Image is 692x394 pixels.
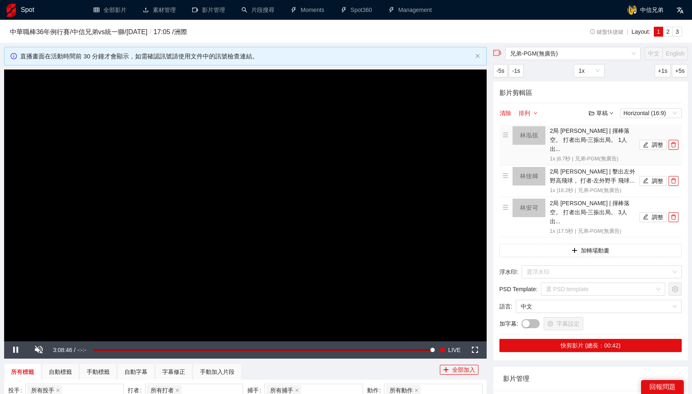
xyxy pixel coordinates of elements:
span: close [295,388,299,392]
span: video-camera [493,49,501,57]
button: Pause [4,341,27,359]
span: -5s [497,66,504,75]
span: 1 [657,28,660,35]
span: / [74,347,76,353]
button: Seek to live, currently playing live [437,341,463,359]
a: upload素材管理 [143,7,176,13]
button: plus全部加入 [440,365,478,375]
img: logo [7,4,16,17]
button: edit調整 [639,212,667,222]
span: -1s [512,66,520,75]
div: 自動字幕 [124,367,147,376]
span: info-circle [590,29,595,35]
div: 回報問題 [641,380,684,394]
span: menu [503,173,508,178]
button: Fullscreen [464,341,487,359]
span: Horizontal (16:9) [623,109,678,118]
span: | [627,28,628,35]
span: 浮水印 : [499,267,518,276]
span: info-circle [11,53,17,59]
div: 手動加入片段 [200,367,234,376]
div: Progress Bar [93,349,432,351]
button: close [475,53,480,59]
p: 1x | 16.2 秒 | 兄弟-PGM(無廣告) [550,187,637,195]
div: 手動標籤 [87,367,110,376]
a: thunderboltSpot360 [341,7,372,13]
span: delete [669,178,678,184]
span: PSD Template : [499,285,538,294]
span: close [175,388,179,392]
span: 語言 : [499,302,513,311]
h3: 中華職棒36年例行賽 / 中信兄弟 vs 統一獅 / [DATE] 17:05 / 洲際 [10,27,547,37]
span: +1s [658,66,667,75]
img: 160x90.png [513,126,545,145]
span: delete [669,142,678,148]
p: 1x | 17.5 秒 | 兄弟-PGM(無廣告) [550,227,637,236]
button: delete [669,176,678,186]
span: 2 [666,28,669,35]
h4: 2局 [PERSON_NAME] | 擊出左外野高飛球， 打者-左外野手 飛球... [550,167,637,185]
img: 160x90.png [513,167,545,185]
div: 自動標籤 [49,367,72,376]
img: 160x90.png [513,199,545,217]
p: 1x | 8.7 秒 | 兄弟-PGM(無廣告) [550,155,637,163]
h4: 2局 [PERSON_NAME] | 揮棒落空。 打者出局-三振出局。 1人出... [550,126,637,153]
a: table全部影片 [94,7,126,13]
button: plus加轉場動畫 [499,244,682,257]
div: 草稿 [589,109,614,118]
span: folder-open [589,110,595,116]
span: English [666,50,685,57]
button: 快剪影片 (總長：00:42) [499,339,682,352]
span: LIVE [448,341,460,359]
button: setting字幕設定 [544,317,583,330]
h4: 影片剪輯區 [499,88,682,98]
span: 鍵盤快捷鍵 [590,29,623,35]
button: edit調整 [639,176,667,186]
div: 影片管理 [503,367,678,390]
a: search片段搜尋 [241,7,274,13]
button: delete [669,212,678,222]
button: Unmute [27,341,50,359]
button: +1s [655,64,671,77]
span: Layout: [632,28,651,35]
span: plus [572,248,577,254]
span: edit [643,142,648,148]
span: 3:08:46 [53,347,72,353]
span: edit [643,214,648,220]
span: 加字幕 : [499,319,518,328]
div: 所有標籤 [11,367,34,376]
span: down [533,111,538,116]
span: close [475,53,480,58]
img: avatar [627,5,637,15]
div: 直播畫面在活動時間前 30 分鐘才會顯示，如需確認訊號請使用文件中的訊號檢查連結。 [20,51,472,61]
div: 字幕修正 [162,367,185,376]
a: thunderboltMoments [291,7,324,13]
span: down [609,111,614,115]
div: Video Player [4,70,487,341]
span: close [414,388,418,392]
span: +5s [675,66,685,75]
button: delete [669,140,678,150]
button: -1s [509,64,523,77]
span: edit [643,178,648,184]
button: 排列down [518,108,538,118]
span: 中文 [521,300,677,313]
button: -5s [493,64,508,77]
a: thunderboltManagement [389,7,432,13]
span: 兄弟-PGM(無廣告) [510,47,636,60]
span: 3 [676,28,679,35]
span: -:-:- [77,347,86,353]
button: setting [669,283,682,296]
span: menu [503,132,508,138]
span: 1x [579,65,600,77]
button: edit調整 [639,140,667,150]
button: 清除 [499,108,512,118]
span: menu [503,204,508,210]
span: / [147,28,154,35]
button: +5s [672,64,688,77]
span: close [56,388,60,392]
span: plus [443,367,449,373]
h4: 2局 [PERSON_NAME] | 揮棒落空。 打者出局-三振出局。 3人出... [550,199,637,226]
span: 中文 [648,50,660,57]
a: video-camera影片管理 [192,7,225,13]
